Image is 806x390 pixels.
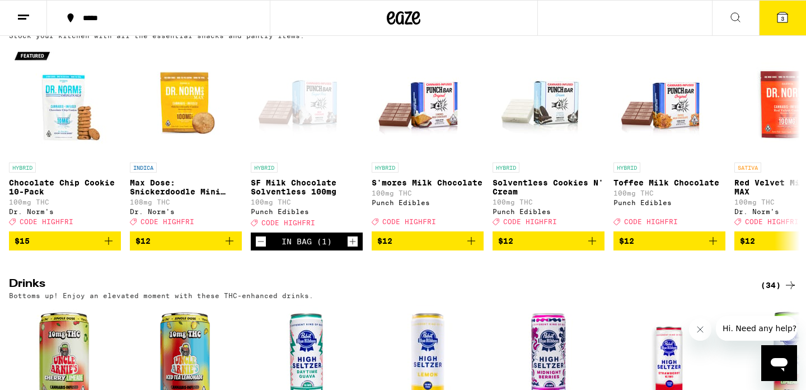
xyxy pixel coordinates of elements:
span: CODE HIGHFRI [382,219,436,226]
p: Chocolate Chip Cookie 10-Pack [9,178,121,196]
p: 100mg THC [613,189,725,197]
button: Decrement [255,236,266,247]
span: $15 [15,236,30,245]
span: $12 [377,236,392,245]
p: S'mores Milk Chocolate [372,178,484,187]
p: SATIVA [734,162,761,173]
a: Open page for Solventless Cookies N' Cream from Punch Edibles [493,45,604,231]
button: Add to bag [372,231,484,250]
div: Punch Edibles [613,199,725,206]
button: Add to bag [493,231,604,250]
div: Dr. Norm's [130,208,242,215]
span: $12 [619,236,634,245]
span: CODE HIGHFRI [20,219,73,226]
p: 100mg THC [372,189,484,197]
div: Dr. Norm's [9,208,121,215]
span: CODE HIGHFRI [503,219,557,226]
img: Dr. Norm's - Max Dose: Snickerdoodle Mini Cookie - Indica [130,45,242,157]
div: In Bag (1) [282,237,332,246]
iframe: Button to launch messaging window [761,345,797,381]
img: Punch Edibles - Toffee Milk Chocolate [613,45,725,157]
span: CODE HIGHFRI [140,219,194,226]
p: 100mg THC [9,198,121,206]
span: CODE HIGHFRI [745,219,799,226]
p: Solventless Cookies N' Cream [493,178,604,196]
p: 100mg THC [493,198,604,206]
a: (34) [761,278,797,292]
button: 3 [759,1,806,35]
div: Punch Edibles [372,199,484,206]
p: Max Dose: Snickerdoodle Mini Cookie - Indica [130,178,242,196]
button: Add to bag [130,231,242,250]
a: Open page for SF Milk Chocolate Solventless 100mg from Punch Edibles [251,45,363,232]
a: Open page for Toffee Milk Chocolate from Punch Edibles [613,45,725,231]
a: Open page for Max Dose: Snickerdoodle Mini Cookie - Indica from Dr. Norm's [130,45,242,231]
p: HYBRID [372,162,399,173]
span: $12 [135,236,151,245]
span: CODE HIGHFRI [261,220,315,227]
span: 3 [781,15,784,22]
iframe: Close message [689,318,711,341]
p: 100mg THC [251,198,363,206]
span: CODE HIGHFRI [624,219,678,226]
p: INDICA [130,162,157,173]
img: Punch Edibles - S'mores Milk Chocolate [372,45,484,157]
img: Dr. Norm's - Chocolate Chip Cookie 10-Pack [9,45,121,157]
a: Open page for Chocolate Chip Cookie 10-Pack from Dr. Norm's [9,45,121,231]
p: SF Milk Chocolate Solventless 100mg [251,178,363,196]
p: Toffee Milk Chocolate [613,178,725,187]
button: Add to bag [9,231,121,250]
a: Open page for S'mores Milk Chocolate from Punch Edibles [372,45,484,231]
div: Punch Edibles [251,208,363,215]
p: Bottoms up! Enjoy an elevated moment with these THC-enhanced drinks. [9,292,313,299]
iframe: Message from company [716,316,797,341]
p: HYBRID [493,162,519,173]
p: HYBRID [613,162,640,173]
button: Add to bag [613,231,725,250]
span: $12 [498,236,513,245]
img: Punch Edibles - Solventless Cookies N' Cream [493,45,604,157]
span: $12 [740,236,755,245]
p: HYBRID [251,162,278,173]
h2: Drinks [9,278,742,292]
button: Increment [347,236,358,247]
div: Punch Edibles [493,208,604,215]
p: 108mg THC [130,198,242,206]
p: HYBRID [9,162,36,173]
